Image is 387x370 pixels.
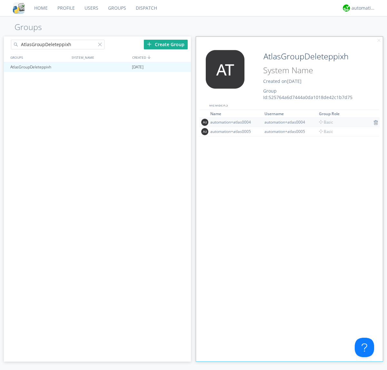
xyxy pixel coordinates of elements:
[373,120,378,125] img: icon-trash.svg
[209,110,264,118] th: Toggle SortBy
[70,53,131,62] div: SYSTEM_NAME
[131,53,192,62] div: CREATED
[352,5,376,11] div: automation+atlas
[263,110,318,118] th: Toggle SortBy
[264,129,313,134] div: automation+atlas0005
[4,62,191,72] a: AtlasGroupDeleteppixh[DATE]
[201,119,208,126] img: 373638.png
[132,62,144,72] span: [DATE]
[199,102,380,110] div: MEMBERS
[11,40,104,49] input: Search groups
[318,110,372,118] th: Toggle SortBy
[319,129,333,134] span: Basic
[377,38,381,43] img: cancel.svg
[355,338,374,357] iframe: Toggle Customer Support
[263,88,352,100] span: Group Id: 525764a6d7444a0da1018de42c1b7d75
[13,2,25,14] img: cddb5a64eb264b2086981ab96f4c1ba7
[9,53,68,62] div: GROUPS
[201,128,208,135] img: 373638.png
[261,64,365,76] input: System Name
[319,119,333,125] span: Basic
[263,78,302,84] span: Created on
[147,42,152,46] img: plus.svg
[144,40,188,49] div: Create Group
[287,78,302,84] span: [DATE]
[210,129,259,134] div: automation+atlas0005
[9,62,69,72] div: AtlasGroupDeleteppixh
[261,50,365,63] input: Group Name
[210,119,259,125] div: automation+atlas0004
[201,50,249,89] img: 373638.png
[343,5,350,12] img: d2d01cd9b4174d08988066c6d424eccd
[264,119,313,125] div: automation+atlas0004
